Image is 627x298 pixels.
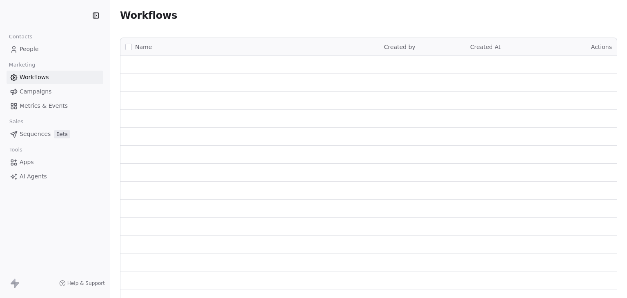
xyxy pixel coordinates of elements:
[7,42,103,56] a: People
[591,44,612,50] span: Actions
[7,99,103,113] a: Metrics & Events
[135,43,152,51] span: Name
[5,59,39,71] span: Marketing
[54,130,70,138] span: Beta
[470,44,501,50] span: Created At
[67,280,105,287] span: Help & Support
[20,45,39,53] span: People
[6,116,27,128] span: Sales
[5,31,36,43] span: Contacts
[20,73,49,82] span: Workflows
[7,156,103,169] a: Apps
[59,280,105,287] a: Help & Support
[7,170,103,183] a: AI Agents
[120,10,177,21] span: Workflows
[7,127,103,141] a: SequencesBeta
[384,44,416,50] span: Created by
[20,172,47,181] span: AI Agents
[7,85,103,98] a: Campaigns
[7,71,103,84] a: Workflows
[20,87,51,96] span: Campaigns
[6,144,26,156] span: Tools
[20,158,34,167] span: Apps
[20,102,68,110] span: Metrics & Events
[20,130,51,138] span: Sequences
